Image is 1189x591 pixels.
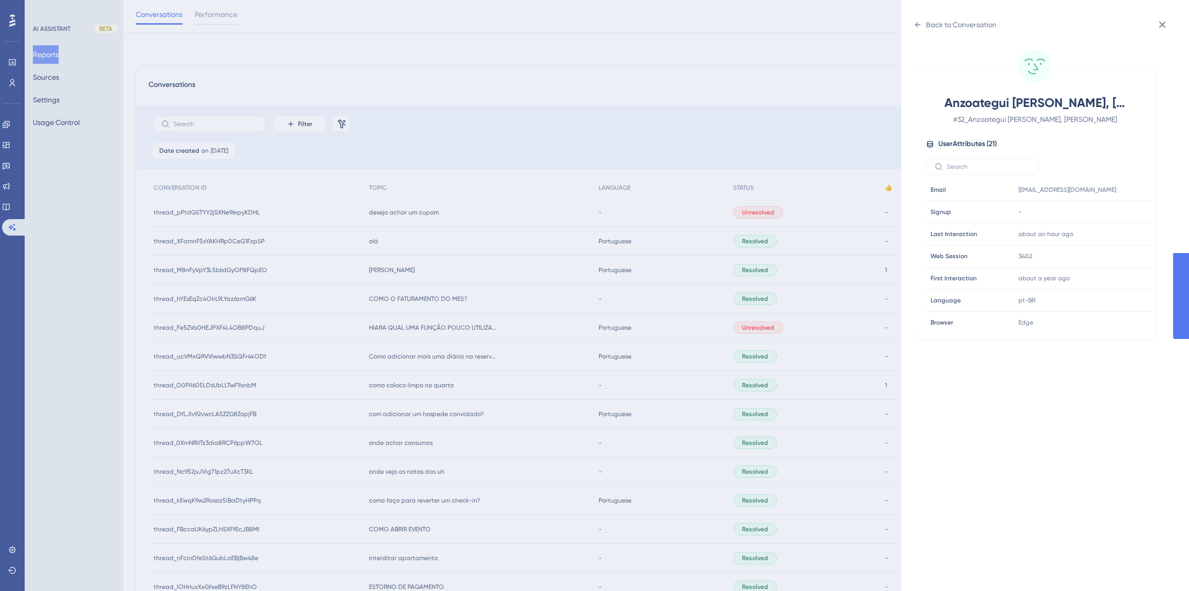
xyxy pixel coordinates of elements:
[1018,252,1032,260] span: 3402
[938,138,997,150] span: User Attributes ( 21 )
[931,186,946,194] span: Email
[1018,318,1033,327] span: Edge
[1018,296,1035,305] span: pt-BR
[944,113,1125,126] span: # 32_Anzoategui [PERSON_NAME], [PERSON_NAME]
[931,296,961,305] span: Language
[931,318,953,327] span: Browser
[931,230,977,238] span: Last Interaction
[947,163,1030,170] input: Search
[926,19,996,31] div: Back to Conversation
[944,95,1125,111] span: Anzoategui [PERSON_NAME], [PERSON_NAME]
[1018,275,1070,282] time: about a year ago
[1018,230,1073,238] time: about an hour ago
[931,274,977,282] span: First Interaction
[1146,550,1177,581] iframe: UserGuiding AI Assistant Launcher
[931,252,968,260] span: Web Session
[1018,208,1021,216] span: -
[1018,186,1116,194] span: [EMAIL_ADDRESS][DOMAIN_NAME]
[931,208,951,216] span: Signup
